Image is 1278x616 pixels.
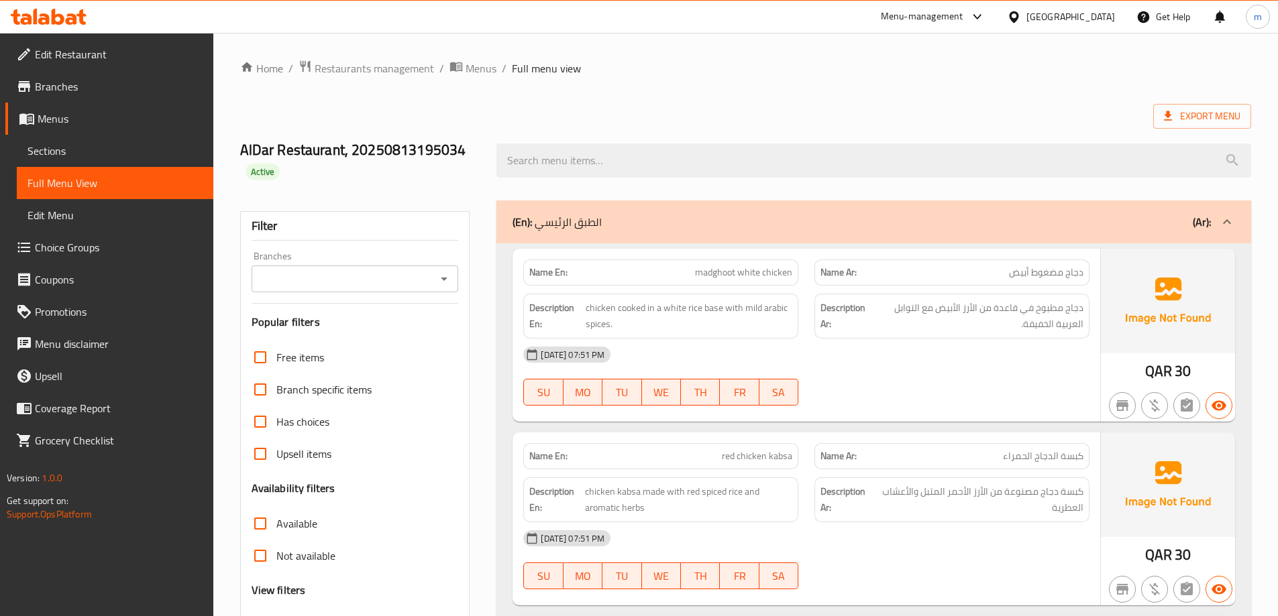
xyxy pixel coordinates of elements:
[240,140,481,180] h2: AlDar Restaurant, 20250813195034
[1206,576,1232,603] button: Available
[1145,358,1172,384] span: QAR
[681,379,720,406] button: TH
[35,304,203,320] span: Promotions
[720,379,759,406] button: FR
[608,566,636,586] span: TU
[1193,212,1211,232] b: (Ar):
[1254,9,1262,24] span: m
[17,199,213,231] a: Edit Menu
[35,336,203,352] span: Menu disclaimer
[35,400,203,416] span: Coverage Report
[35,432,203,448] span: Grocery Checklist
[252,212,459,241] div: Filter
[5,328,213,360] a: Menu disclaimer
[5,360,213,392] a: Upsell
[512,60,581,76] span: Full menu view
[1101,432,1235,537] img: Ae5nvW7+0k+MAAAAAElFTkSuQmCC
[35,239,203,255] span: Choice Groups
[1153,104,1251,129] span: Export Menu
[1145,542,1172,568] span: QAR
[686,566,714,586] span: TH
[288,60,293,76] li: /
[586,300,792,332] span: chicken cooked in a white rice base with mild arabic spices.
[276,515,317,532] span: Available
[642,379,681,406] button: WE
[875,483,1083,516] span: كبسة دجاج مصنوعة من الأرز الأحمر المتبل والأعشاب العطرية
[529,483,582,516] strong: Description En:
[1026,9,1115,24] div: [GEOGRAPHIC_DATA]
[585,483,793,516] span: chicken kabsa made with red spiced rice and aromatic herbs
[647,383,676,402] span: WE
[602,562,641,589] button: TU
[529,449,568,463] strong: Name En:
[820,265,857,280] strong: Name Ar:
[529,383,557,402] span: SU
[7,492,68,509] span: Get support on:
[502,60,507,76] li: /
[240,60,1251,77] nav: breadcrumb
[1175,542,1191,568] span: 30
[5,70,213,103] a: Branches
[686,383,714,402] span: TH
[820,449,857,463] strong: Name Ar:
[725,566,753,586] span: FR
[1141,576,1168,603] button: Purchased item
[529,265,568,280] strong: Name En:
[820,300,869,332] strong: Description Ar:
[1164,108,1240,125] span: Export Menu
[1009,265,1083,280] span: دجاج مضغوط أبيض
[5,296,213,328] a: Promotions
[1173,576,1200,603] button: Not has choices
[466,60,496,76] span: Menus
[725,383,753,402] span: FR
[315,60,434,76] span: Restaurants management
[252,314,459,330] h3: Popular filters
[17,167,213,199] a: Full Menu View
[5,392,213,424] a: Coverage Report
[608,383,636,402] span: TU
[1173,392,1200,419] button: Not has choices
[28,143,203,159] span: Sections
[1141,392,1168,419] button: Purchased item
[5,231,213,263] a: Choice Groups
[42,469,62,487] span: 1.0.0
[5,103,213,135] a: Menus
[535,532,610,545] span: [DATE] 07:51 PM
[276,548,335,564] span: Not available
[449,60,496,77] a: Menus
[720,562,759,589] button: FR
[1206,392,1232,419] button: Available
[252,582,306,598] h3: View filters
[529,566,557,586] span: SU
[1101,249,1235,353] img: Ae5nvW7+0k+MAAAAAElFTkSuQmCC
[642,562,681,589] button: WE
[35,368,203,384] span: Upsell
[513,214,602,230] p: الطبق الرئيسي
[35,46,203,62] span: Edit Restaurant
[535,349,610,361] span: [DATE] 07:51 PM
[564,562,602,589] button: MO
[523,379,563,406] button: SU
[246,166,280,178] span: Active
[759,562,798,589] button: SA
[38,111,203,127] span: Menus
[513,212,532,232] b: (En):
[1109,576,1136,603] button: Not branch specific item
[252,481,335,496] h3: Availability filters
[765,566,793,586] span: SA
[5,424,213,456] a: Grocery Checklist
[246,164,280,180] div: Active
[28,207,203,223] span: Edit Menu
[240,60,283,76] a: Home
[871,300,1083,332] span: دجاج مطبوخ في قاعدة من الأرز الأبيض مع التوابل العربية الخفيفة.
[5,38,213,70] a: Edit Restaurant
[17,135,213,167] a: Sections
[759,379,798,406] button: SA
[647,566,676,586] span: WE
[681,562,720,589] button: TH
[1175,358,1191,384] span: 30
[529,300,583,332] strong: Description En:
[35,78,203,95] span: Branches
[765,383,793,402] span: SA
[5,263,213,296] a: Coupons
